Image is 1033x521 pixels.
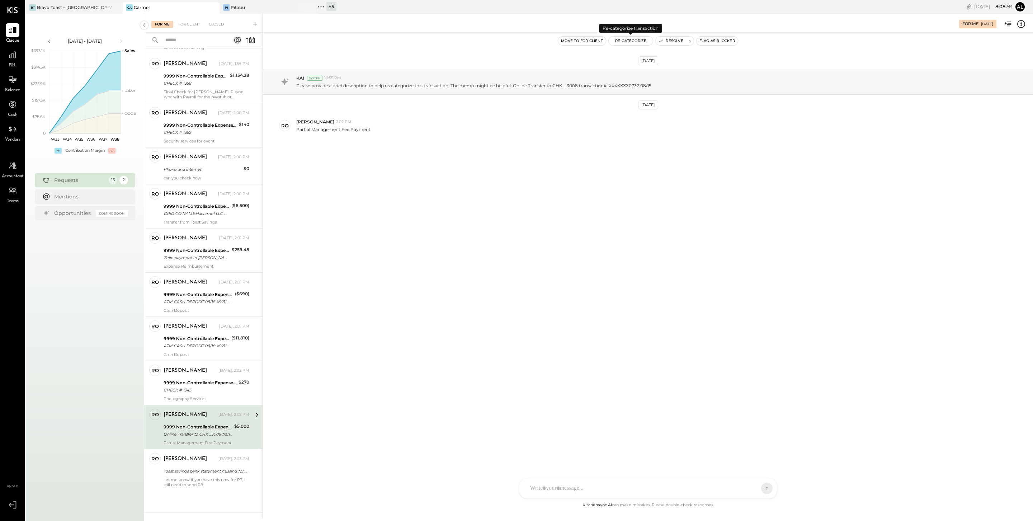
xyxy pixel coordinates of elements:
[124,88,135,93] text: Labor
[218,456,249,462] div: [DATE], 2:03 PM
[697,37,738,45] button: Flag as Blocker
[175,21,204,28] div: For Client
[62,137,72,142] text: W34
[8,112,17,118] span: Cash
[164,335,229,342] div: 9999 Non-Controllable Expenses:Other Income and Expenses:To Be Classified
[151,367,159,374] div: ro
[75,137,83,142] text: W35
[164,166,241,173] div: Phone and Internet
[336,119,352,125] span: 2:02 PM
[164,291,233,298] div: 9999 Non-Controllable Expenses:Other Income and Expenses:To Be Classified
[151,411,159,418] div: ro
[164,254,230,261] div: Zelle payment to [PERSON_NAME] JPM99blqkejv
[54,210,92,217] div: Opportunities
[164,122,237,129] div: 9999 Non-Controllable Expenses:Other Income and Expenses:To Be Classified
[96,210,128,217] div: Coming Soon
[296,75,304,81] span: KAI
[218,154,249,160] div: [DATE], 2:00 PM
[54,177,105,184] div: Requests
[151,235,159,241] div: ro
[218,110,249,116] div: [DATE], 2:00 PM
[164,477,249,487] div: Let me know if you have this now for P7, I still need to send P8
[37,4,112,10] div: Bravo Toast – [GEOGRAPHIC_DATA]
[235,290,249,297] div: ($690)
[164,210,229,217] div: ORIG CO NAME:Hacarmel LLC ORIG ID:XXXXXX8768 DESC DATE: CO ENTRY DESCR:Payment SEC:CCD TRACE#:XXX...
[110,137,119,142] text: W38
[234,423,249,430] div: $5,000
[219,235,249,241] div: [DATE], 2:01 PM
[164,220,249,225] div: Transfer from Toast Savings
[151,455,159,462] div: ro
[32,114,46,119] text: $78.6K
[296,119,334,125] span: [PERSON_NAME]
[219,280,249,285] div: [DATE], 2:01 PM
[7,198,19,205] span: Teams
[164,342,229,349] div: ATM CASH DEPOSIT 08/18 X9211 HEATHERCLIFF RD MALIBU [GEOGRAPHIC_DATA]
[164,396,249,401] div: Photography Services
[164,468,247,475] div: Toast savings bank statement missing for P07.25
[30,81,46,86] text: $235.9K
[151,323,159,330] div: ro
[164,235,207,242] div: [PERSON_NAME]
[164,203,229,210] div: 9999 Non-Controllable Expenses:Other Income and Expenses:To Be Classified
[109,176,117,184] div: 15
[232,246,249,253] div: $259.48
[164,411,207,418] div: [PERSON_NAME]
[656,37,686,45] button: Resolve
[307,76,322,81] div: System
[230,72,249,79] div: $1,154.28
[32,98,46,103] text: $157.3K
[231,4,245,10] div: Pitabu
[558,37,606,45] button: Move to for client
[326,2,336,11] div: + 5
[164,264,249,269] div: Expense Reimbursement
[164,298,233,305] div: ATM CASH DEPOSIT 08/18 X9211 HEATHERCLIFF RD MALIBU [GEOGRAPHIC_DATA]
[164,367,207,374] div: [PERSON_NAME]
[108,148,115,154] div: -
[164,279,207,286] div: [PERSON_NAME]
[151,154,159,160] div: ro
[31,65,46,70] text: $314.5K
[599,24,662,33] div: Re-categorize transaction
[0,98,25,118] a: Cash
[151,21,173,28] div: For Me
[219,61,249,67] div: [DATE], 1:59 PM
[151,60,159,67] div: ro
[164,247,230,254] div: 9999 Non-Controllable Expenses:Other Income and Expenses:To Be Classified
[43,131,46,136] text: 0
[164,175,249,180] div: can you check now
[164,379,236,386] div: 9999 Non-Controllable Expenses:Other Income and Expenses:To Be Classified
[164,431,232,438] div: Online Transfer to CHK ...3008 transaction#: XXXXXXX0732 08/15
[51,137,59,142] text: W33
[164,308,249,313] div: Cash Deposit
[0,159,25,180] a: Accountant
[54,193,124,200] div: Mentions
[0,48,25,69] a: P&L
[638,56,658,65] div: [DATE]
[86,137,95,142] text: W36
[974,3,1013,10] div: [DATE]
[164,154,207,161] div: [PERSON_NAME]
[609,37,653,45] button: Re-Categorize
[164,89,249,99] div: Final Check for [PERSON_NAME]. Please sync with Payroll for the paystub or whatever other info is...
[164,455,207,463] div: [PERSON_NAME]
[0,184,25,205] a: Teams
[164,323,207,330] div: [PERSON_NAME]
[151,279,159,286] div: ro
[281,122,289,129] div: ro
[205,21,227,28] div: Closed
[218,368,249,374] div: [DATE], 2:02 PM
[29,4,36,11] div: BT
[6,38,19,44] span: Queue
[164,109,207,117] div: [PERSON_NAME]
[164,60,207,67] div: [PERSON_NAME]
[55,148,62,154] div: +
[981,22,993,27] div: [DATE]
[324,75,341,81] span: 10:55 PM
[31,48,46,53] text: $393.1K
[0,23,25,44] a: Queue
[2,173,24,180] span: Accountant
[99,137,107,142] text: W37
[231,334,249,342] div: ($11,810)
[0,73,25,94] a: Balance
